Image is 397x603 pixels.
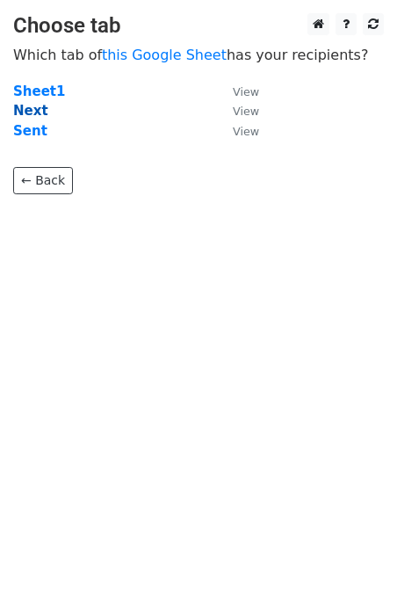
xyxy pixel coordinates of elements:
[309,519,397,603] iframe: Chat Widget
[13,13,384,39] h3: Choose tab
[13,84,65,99] a: Sheet1
[13,123,47,139] a: Sent
[233,85,259,98] small: View
[233,105,259,118] small: View
[102,47,227,63] a: this Google Sheet
[13,103,48,119] a: Next
[215,84,259,99] a: View
[233,125,259,138] small: View
[215,123,259,139] a: View
[215,103,259,119] a: View
[13,46,384,64] p: Which tab of has your recipients?
[13,167,73,194] a: ← Back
